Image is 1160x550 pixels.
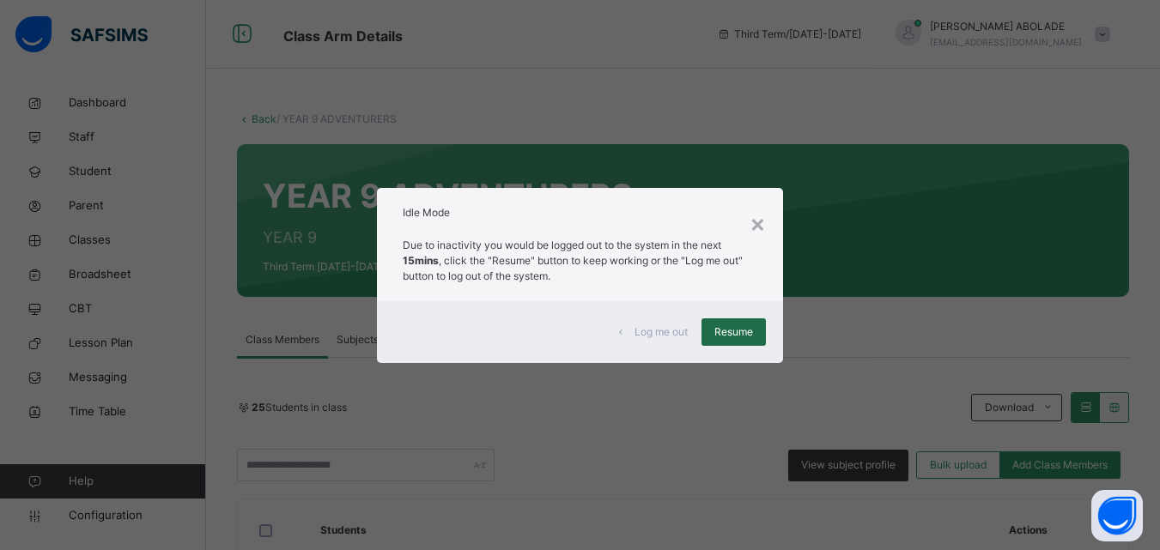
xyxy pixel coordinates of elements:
h2: Idle Mode [403,205,757,221]
button: Open asap [1091,490,1143,541]
span: Log me out [635,324,688,340]
div: × [750,205,766,241]
strong: 15mins [403,254,439,267]
p: Due to inactivity you would be logged out to the system in the next , click the "Resume" button t... [403,238,757,284]
span: Resume [714,324,753,340]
